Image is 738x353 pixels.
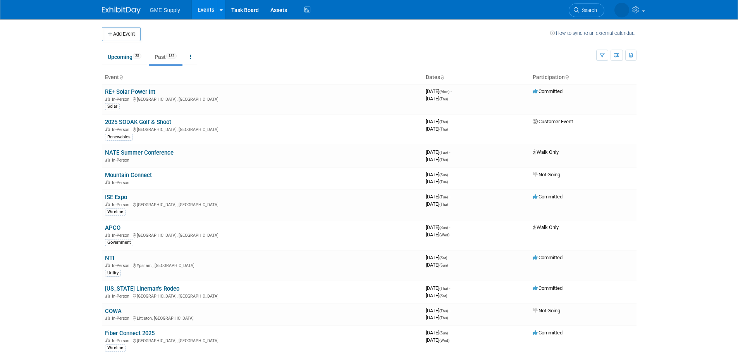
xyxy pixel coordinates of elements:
a: RE+ Solar Power Int [105,88,155,95]
div: Wireline [105,344,126,351]
span: 25 [133,53,141,59]
a: Past182 [149,50,182,64]
span: - [449,119,450,124]
span: Committed [533,255,563,260]
span: (Thu) [439,309,448,313]
span: Committed [533,194,563,200]
img: ExhibitDay [102,7,141,14]
span: 182 [166,53,177,59]
span: [DATE] [426,88,452,94]
a: Upcoming25 [102,50,147,64]
span: Committed [533,88,563,94]
span: - [449,194,450,200]
span: In-Person [112,202,132,207]
img: In-Person Event [105,338,110,342]
span: Committed [533,285,563,291]
span: (Thu) [439,97,448,101]
img: In-Person Event [105,316,110,320]
div: Ypsilanti, [GEOGRAPHIC_DATA] [105,262,420,268]
button: Add Event [102,27,141,41]
a: Sort by Participation Type [565,74,569,80]
span: (Tue) [439,180,448,184]
span: In-Person [112,263,132,268]
div: Wireline [105,208,126,215]
span: In-Person [112,294,132,299]
span: In-Person [112,97,132,102]
span: In-Person [112,338,132,343]
span: [DATE] [426,262,448,268]
span: [DATE] [426,337,449,343]
span: - [449,285,450,291]
img: In-Person Event [105,263,110,267]
div: Littleton, [GEOGRAPHIC_DATA] [105,315,420,321]
a: Sort by Event Name [119,74,123,80]
span: [DATE] [426,126,448,132]
span: Walk Only [533,224,559,230]
span: - [449,330,450,336]
span: [DATE] [426,119,450,124]
div: [GEOGRAPHIC_DATA], [GEOGRAPHIC_DATA] [105,126,420,132]
span: Not Going [533,308,560,313]
span: - [448,255,449,260]
a: Sort by Start Date [440,74,444,80]
span: [DATE] [426,224,450,230]
span: (Tue) [439,150,448,155]
a: COWA [105,308,122,315]
span: [DATE] [426,255,449,260]
span: (Sun) [439,263,448,267]
div: Government [105,239,133,246]
span: In-Person [112,158,132,163]
a: Fiber Connect 2025 [105,330,155,337]
span: [DATE] [426,232,449,238]
span: (Sun) [439,226,448,230]
span: (Mon) [439,90,449,94]
span: (Wed) [439,338,449,343]
div: [GEOGRAPHIC_DATA], [GEOGRAPHIC_DATA] [105,337,420,343]
span: [DATE] [426,285,450,291]
span: (Wed) [439,233,449,237]
span: (Thu) [439,316,448,320]
span: [DATE] [426,194,450,200]
span: [DATE] [426,172,450,177]
div: [GEOGRAPHIC_DATA], [GEOGRAPHIC_DATA] [105,96,420,102]
span: - [449,224,450,230]
img: In-Person Event [105,294,110,298]
span: (Sun) [439,331,448,335]
span: (Thu) [439,120,448,124]
img: In-Person Event [105,97,110,101]
span: In-Person [112,127,132,132]
div: [GEOGRAPHIC_DATA], [GEOGRAPHIC_DATA] [105,293,420,299]
a: [US_STATE] Lineman's Rodeo [105,285,179,292]
a: 2025 SODAK Golf & Shoot [105,119,171,126]
span: [DATE] [426,157,448,162]
span: [DATE] [426,179,448,184]
th: Event [102,71,423,84]
span: - [449,308,450,313]
a: How to sync to an external calendar... [550,30,637,36]
span: (Thu) [439,127,448,131]
span: (Thu) [439,202,448,207]
img: In-Person Event [105,127,110,131]
img: In-Person Event [105,233,110,237]
span: (Sat) [439,294,447,298]
span: Committed [533,330,563,336]
span: (Sun) [439,173,448,177]
span: In-Person [112,233,132,238]
a: Mountain Connect [105,172,152,179]
th: Dates [423,71,530,84]
span: Customer Event [533,119,573,124]
span: (Thu) [439,158,448,162]
div: [GEOGRAPHIC_DATA], [GEOGRAPHIC_DATA] [105,201,420,207]
span: (Thu) [439,286,448,291]
span: - [449,172,450,177]
span: In-Person [112,316,132,321]
span: [DATE] [426,96,448,102]
a: NATE Summer Conference [105,149,174,156]
span: Walk Only [533,149,559,155]
img: In-Person Event [105,202,110,206]
a: NTI [105,255,114,262]
th: Participation [530,71,637,84]
a: ISE Expo [105,194,127,201]
a: Search [569,3,604,17]
div: Solar [105,103,120,110]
